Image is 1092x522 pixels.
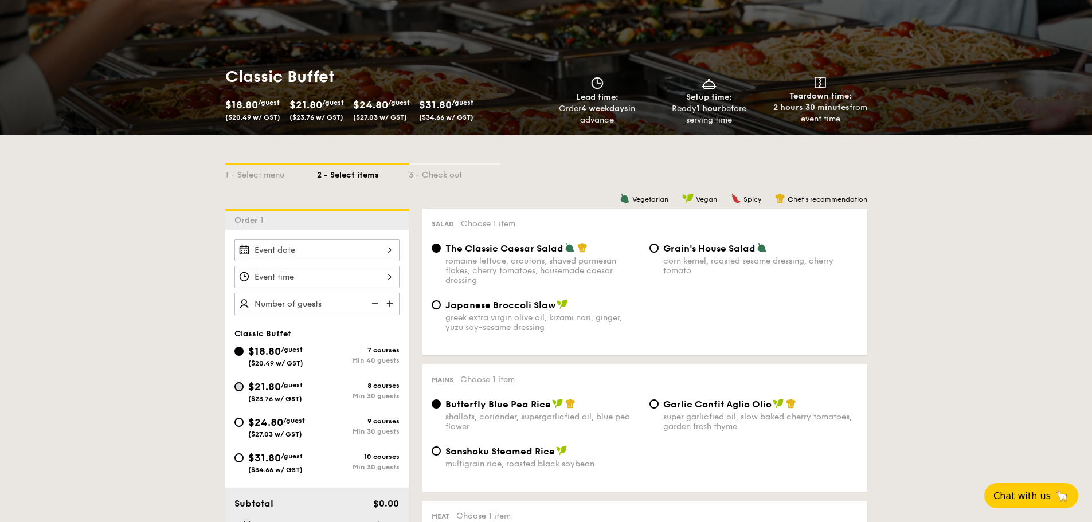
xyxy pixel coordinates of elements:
span: Japanese Broccoli Slaw [445,300,555,311]
div: shallots, coriander, supergarlicfied oil, blue pea flower [445,412,640,431]
span: ($20.49 w/ GST) [248,359,303,367]
input: $24.80/guest($27.03 w/ GST)9 coursesMin 30 guests [234,418,244,427]
span: Choose 1 item [456,511,511,521]
input: Japanese Broccoli Slawgreek extra virgin olive oil, kizami nori, ginger, yuzu soy-sesame dressing [432,300,441,309]
input: Event time [234,266,400,288]
span: $24.80 [248,416,283,429]
input: Butterfly Blue Pea Riceshallots, coriander, supergarlicfied oil, blue pea flower [432,399,441,409]
span: /guest [388,99,410,107]
span: Butterfly Blue Pea Rice [445,399,551,410]
img: icon-spicy.37a8142b.svg [731,193,741,203]
input: Number of guests [234,293,400,315]
div: multigrain rice, roasted black soybean [445,459,640,469]
span: $31.80 [419,99,452,111]
img: icon-add.58712e84.svg [382,293,400,315]
div: 1 - Select menu [225,165,317,181]
img: icon-vegan.f8ff3823.svg [682,193,694,203]
div: 2 - Select items [317,165,409,181]
img: icon-chef-hat.a58ddaea.svg [565,398,576,409]
span: /guest [281,346,303,354]
span: Lead time: [576,92,619,102]
img: icon-vegetarian.fe4039eb.svg [757,242,767,253]
img: icon-vegan.f8ff3823.svg [556,445,567,456]
span: Chef's recommendation [788,195,867,203]
span: ($34.66 w/ GST) [419,113,473,121]
div: romaine lettuce, croutons, shaved parmesan flakes, cherry tomatoes, housemade caesar dressing [445,256,640,285]
span: ($20.49 w/ GST) [225,113,280,121]
div: Ready before serving time [657,103,760,126]
span: Teardown time: [789,91,852,101]
div: 8 courses [317,382,400,390]
span: /guest [281,452,303,460]
img: icon-chef-hat.a58ddaea.svg [775,193,785,203]
img: icon-dish.430c3a2e.svg [700,77,718,89]
img: icon-vegetarian.fe4039eb.svg [565,242,575,253]
span: Vegetarian [632,195,668,203]
input: Sanshoku Steamed Ricemultigrain rice, roasted black soybean [432,446,441,456]
img: icon-vegan.f8ff3823.svg [557,299,568,309]
span: Classic Buffet [234,329,291,339]
h1: Classic Buffet [225,66,542,87]
span: Vegan [696,195,717,203]
span: 🦙 [1055,489,1069,503]
span: Mains [432,376,453,384]
span: Order 1 [234,215,268,225]
img: icon-teardown.65201eee.svg [815,77,826,88]
strong: 2 hours 30 minutes [773,103,850,112]
div: 3 - Check out [409,165,500,181]
span: $24.80 [353,99,388,111]
span: ($23.76 w/ GST) [289,113,343,121]
div: super garlicfied oil, slow baked cherry tomatoes, garden fresh thyme [663,412,858,431]
span: /guest [322,99,344,107]
span: Grain's House Salad [663,243,756,254]
span: ($27.03 w/ GST) [248,430,302,438]
img: icon-chef-hat.a58ddaea.svg [786,398,796,409]
img: icon-reduce.1d2dbef1.svg [365,293,382,315]
span: Choose 1 item [461,219,515,229]
div: corn kernel, roasted sesame dressing, cherry tomato [663,256,858,276]
span: ($23.76 w/ GST) [248,395,302,403]
span: Spicy [743,195,761,203]
input: Grain's House Saladcorn kernel, roasted sesame dressing, cherry tomato [649,244,659,253]
strong: 1 hour [696,104,721,113]
div: Min 30 guests [317,463,400,471]
img: icon-clock.2db775ea.svg [589,77,606,89]
span: ($34.66 w/ GST) [248,466,303,474]
span: Setup time: [686,92,732,102]
strong: 4 weekdays [581,104,628,113]
div: from event time [769,102,872,125]
span: $18.80 [248,345,281,358]
span: Salad [432,220,454,228]
img: icon-vegan.f8ff3823.svg [773,398,784,409]
div: Min 40 guests [317,356,400,364]
input: The Classic Caesar Saladromaine lettuce, croutons, shaved parmesan flakes, cherry tomatoes, house... [432,244,441,253]
span: $21.80 [289,99,322,111]
span: Chat with us [993,490,1051,501]
span: Choose 1 item [460,375,515,384]
input: $31.80/guest($34.66 w/ GST)10 coursesMin 30 guests [234,453,244,462]
span: ($27.03 w/ GST) [353,113,407,121]
div: greek extra virgin olive oil, kizami nori, ginger, yuzu soy-sesame dressing [445,313,640,332]
span: Subtotal [234,498,273,509]
input: Event date [234,239,400,261]
input: Garlic Confit Aglio Oliosuper garlicfied oil, slow baked cherry tomatoes, garden fresh thyme [649,399,659,409]
img: icon-vegan.f8ff3823.svg [552,398,563,409]
span: /guest [258,99,280,107]
input: $21.80/guest($23.76 w/ GST)8 coursesMin 30 guests [234,382,244,391]
div: 7 courses [317,346,400,354]
span: /guest [283,417,305,425]
span: $18.80 [225,99,258,111]
img: icon-vegetarian.fe4039eb.svg [620,193,630,203]
span: The Classic Caesar Salad [445,243,563,254]
span: $31.80 [248,452,281,464]
span: Meat [432,512,449,520]
span: /guest [281,381,303,389]
div: Min 30 guests [317,427,400,435]
div: Min 30 guests [317,392,400,400]
span: $0.00 [373,498,399,509]
span: /guest [452,99,473,107]
button: Chat with us🦙 [984,483,1078,508]
span: Sanshoku Steamed Rice [445,446,555,457]
input: $18.80/guest($20.49 w/ GST)7 coursesMin 40 guests [234,347,244,356]
div: 9 courses [317,417,400,425]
